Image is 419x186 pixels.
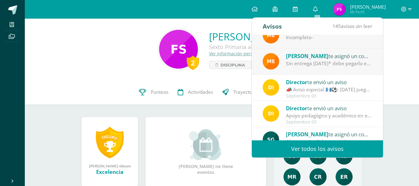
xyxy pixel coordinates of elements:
span: [PERSON_NAME] [286,52,328,60]
span: Director [286,79,307,86]
span: Trayectoria [233,89,258,95]
div: 2 [187,56,199,70]
img: bd5c7d90de01a998aac2bc4ae78bdcd9.png [263,53,279,70]
span: Director [286,105,307,112]
div: Sexto Primaria alta A [209,43,286,51]
div: Excelencia [88,168,132,175]
img: 6ee8f939e44d4507d8a11da0a8fde545.png [336,168,353,185]
img: 104ce5d173fec743e2efb93366794204.png [310,168,327,185]
img: bd5c7d90de01a998aac2bc4ae78bdcd9.png [263,27,279,43]
div: te envió un aviso [286,104,372,112]
a: Disciplina [209,61,252,69]
img: event_small.png [189,129,223,160]
span: avisos sin leer [332,23,372,29]
div: 📣 Aviso especial 🇬🇹⚽: Mañana juega la Selección Nacional de Guatemala y como muestra de apoyo, lo... [286,86,372,93]
div: Septiembre 03 [286,120,372,125]
div: te asignó un comentario en 'Sinónimos y Antónimos/6ptos.' para 'Comunicacion y [GEOGRAPHIC_DATA]' [286,130,372,138]
div: Septiembre 03 [286,93,372,99]
img: a3483052a407bb74755adaccfe409b5f.png [333,3,345,16]
a: Actividades [173,80,218,105]
div: Sin entrega [DATE]* debe pegarlo en el cuaderno y entregarlo Sin entrega [DATE]* [286,60,372,67]
span: [PERSON_NAME] [350,4,386,10]
div: Observación: Faltaron sinónimos y antónimos, indicados en el pizarrón. [286,138,372,145]
a: [PERSON_NAME] [209,30,286,43]
div: Incompleto- [286,34,372,41]
span: [PERSON_NAME] [286,131,328,138]
span: Mi Perfil [350,9,386,15]
span: Punteos [151,89,168,95]
div: te asignó un comentario en 'Carátula' para 'Artes Plásticas' [286,52,372,60]
img: f0b35651ae50ff9c693c4cbd3f40c4bb.png [263,79,279,96]
img: f0b35651ae50ff9c693c4cbd3f40c4bb.png [263,105,279,122]
div: te envió un aviso [286,78,372,86]
a: Ver información personal... [209,51,265,57]
a: Ver todos los avisos [252,140,383,157]
div: Avisos [263,18,282,35]
span: Disciplina [221,61,245,69]
div: Apoyo pedagógico y académico en el Colegio: Estimados padres de familia y/o encargado: Les compar... [286,112,372,119]
img: 5e6d686dc3efaae250fc1f3d6e493509.png [159,30,198,69]
div: [PERSON_NAME] no tiene eventos [175,129,237,175]
img: de7dd2f323d4d3ceecd6bfa9930379e0.png [283,168,301,185]
a: Punteos [134,80,173,105]
div: [PERSON_NAME] obtuvo [88,163,132,168]
img: 530ee5c2da1dfcda2874551f306dbc1f.png [263,131,279,148]
span: Actividades [188,89,213,95]
a: Trayectoria [218,80,263,105]
span: 145 [332,23,341,29]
